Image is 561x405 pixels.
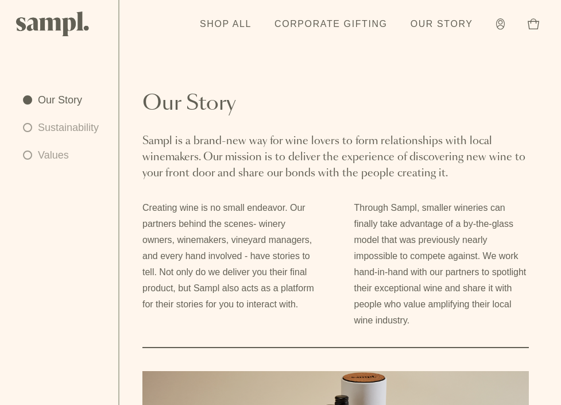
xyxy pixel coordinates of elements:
[16,11,90,36] img: Sampl logo
[23,92,99,108] a: Our Story
[194,11,257,37] a: Shop All
[269,11,393,37] a: Corporate Gifting
[23,147,99,163] a: Values
[405,11,479,37] a: Our Story
[354,200,529,329] p: Through Sampl, smaller wineries can finally take advantage of a by-the-glass model that was previ...
[23,119,99,136] a: Sustainability
[142,200,318,313] p: Creating wine is no small endeavor. Our partners behind the scenes- winery owners, winemakers, vi...
[142,92,529,115] h2: Our Story
[142,133,529,182] p: Sampl is a brand-new way for wine lovers to form relationships with local winemakers. Our mission...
